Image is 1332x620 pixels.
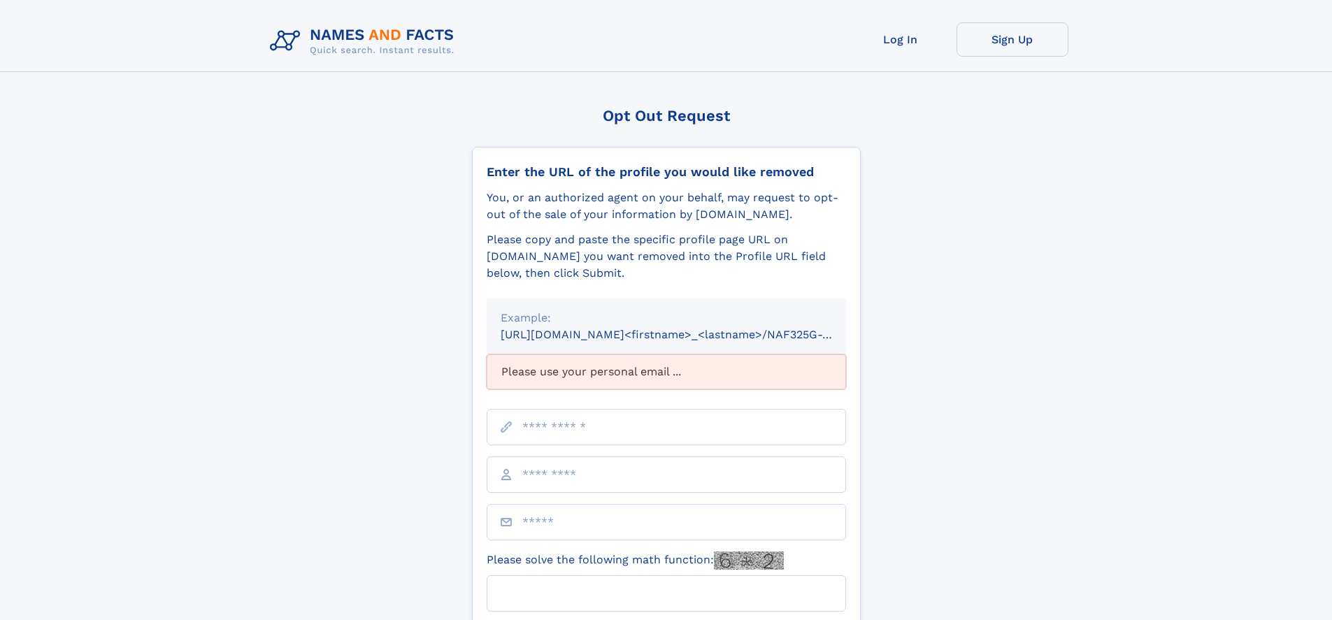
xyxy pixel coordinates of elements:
label: Please solve the following math function: [487,551,784,570]
div: Example: [501,310,832,326]
a: Sign Up [957,22,1068,57]
div: Opt Out Request [472,107,861,124]
img: Logo Names and Facts [264,22,466,60]
div: You, or an authorized agent on your behalf, may request to opt-out of the sale of your informatio... [487,189,846,223]
div: Please copy and paste the specific profile page URL on [DOMAIN_NAME] you want removed into the Pr... [487,231,846,282]
a: Log In [845,22,957,57]
small: [URL][DOMAIN_NAME]<firstname>_<lastname>/NAF325G-xxxxxxxx [501,328,873,341]
div: Enter the URL of the profile you would like removed [487,164,846,180]
div: Please use your personal email ... [487,354,846,389]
